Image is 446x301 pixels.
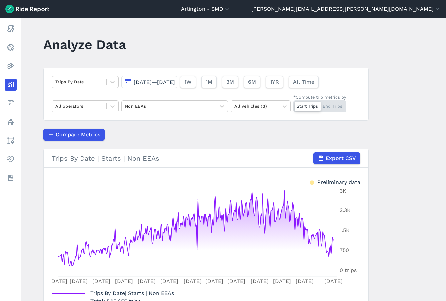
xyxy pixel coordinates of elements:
[248,78,256,86] span: 6M
[5,60,17,72] a: Heatmaps
[340,207,351,213] tspan: 2.3K
[340,247,349,253] tspan: 750
[273,278,291,284] tspan: [DATE]
[5,172,17,184] a: Datasets
[317,178,360,185] div: Preliminary data
[293,78,314,86] span: All Time
[270,78,279,86] span: 1YR
[5,23,17,35] a: Report
[326,154,356,162] span: Export CSV
[266,76,283,88] button: 1YR
[222,76,238,88] button: 3M
[5,41,17,53] a: Realtime
[180,76,196,88] button: 1W
[226,78,234,86] span: 3M
[244,76,260,88] button: 6M
[121,76,177,88] button: [DATE]—[DATE]
[340,267,357,273] tspan: 0 trips
[56,131,100,139] span: Compare Metrics
[251,5,441,13] button: [PERSON_NAME][EMAIL_ADDRESS][PERSON_NAME][DOMAIN_NAME]
[296,278,314,284] tspan: [DATE]
[206,78,212,86] span: 1M
[184,78,192,86] span: 1W
[205,278,223,284] tspan: [DATE]
[5,79,17,91] a: Analyze
[43,35,126,54] h1: Analyze Data
[5,5,49,13] img: Ride Report
[293,94,346,100] div: *Compute trip metrics by
[5,116,17,128] a: Policy
[340,188,346,194] tspan: 3K
[43,129,105,141] button: Compare Metrics
[324,278,343,284] tspan: [DATE]
[92,278,110,284] tspan: [DATE]
[90,290,174,296] span: | Starts | Non EEAs
[49,278,67,284] tspan: [DATE]
[52,152,360,164] div: Trips By Date | Starts | Non EEAs
[5,153,17,165] a: Health
[251,278,269,284] tspan: [DATE]
[138,278,156,284] tspan: [DATE]
[134,79,175,85] span: [DATE]—[DATE]
[181,5,230,13] button: Arlington - SMD
[289,76,319,88] button: All Time
[313,152,360,164] button: Export CSV
[5,97,17,109] a: Fees
[201,76,217,88] button: 1M
[70,278,88,284] tspan: [DATE]
[184,278,202,284] tspan: [DATE]
[160,278,178,284] tspan: [DATE]
[340,227,350,233] tspan: 1.5K
[5,135,17,147] a: Areas
[227,278,245,284] tspan: [DATE]
[115,278,133,284] tspan: [DATE]
[90,288,125,297] span: Trips By Date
